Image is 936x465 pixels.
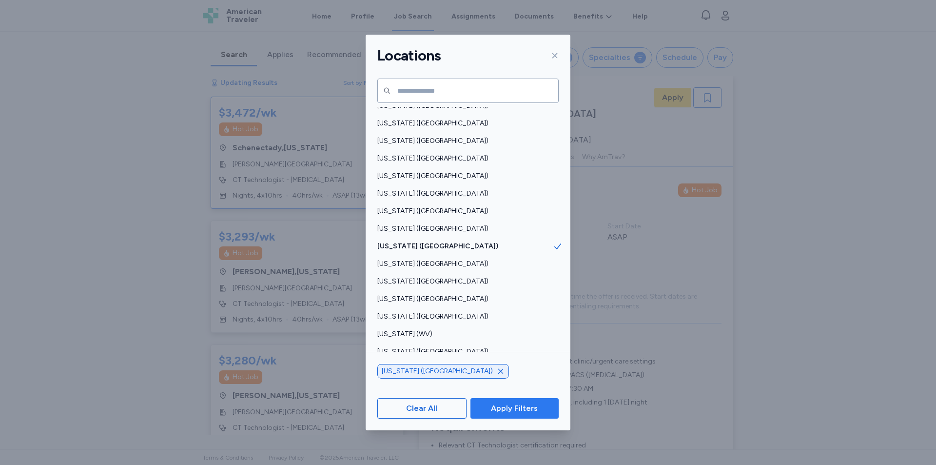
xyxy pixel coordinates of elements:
[377,329,553,339] span: [US_STATE] (WV)
[377,312,553,322] span: [US_STATE] ([GEOGRAPHIC_DATA])
[377,294,553,304] span: [US_STATE] ([GEOGRAPHIC_DATA])
[470,398,559,419] button: Apply Filters
[406,403,437,414] span: Clear All
[377,46,441,65] h1: Locations
[377,398,467,419] button: Clear All
[377,189,553,199] span: [US_STATE] ([GEOGRAPHIC_DATA])
[491,403,538,414] span: Apply Filters
[377,259,553,269] span: [US_STATE] ([GEOGRAPHIC_DATA])
[377,154,553,163] span: [US_STATE] ([GEOGRAPHIC_DATA])
[377,224,553,234] span: [US_STATE] ([GEOGRAPHIC_DATA])
[377,277,553,286] span: [US_STATE] ([GEOGRAPHIC_DATA])
[377,119,553,128] span: [US_STATE] ([GEOGRAPHIC_DATA])
[377,347,553,357] span: [US_STATE] ([GEOGRAPHIC_DATA])
[377,171,553,181] span: [US_STATE] ([GEOGRAPHIC_DATA])
[382,366,493,376] span: [US_STATE] ([GEOGRAPHIC_DATA])
[377,136,553,146] span: [US_STATE] ([GEOGRAPHIC_DATA])
[377,242,553,251] span: [US_STATE] ([GEOGRAPHIC_DATA])
[377,206,553,216] span: [US_STATE] ([GEOGRAPHIC_DATA])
